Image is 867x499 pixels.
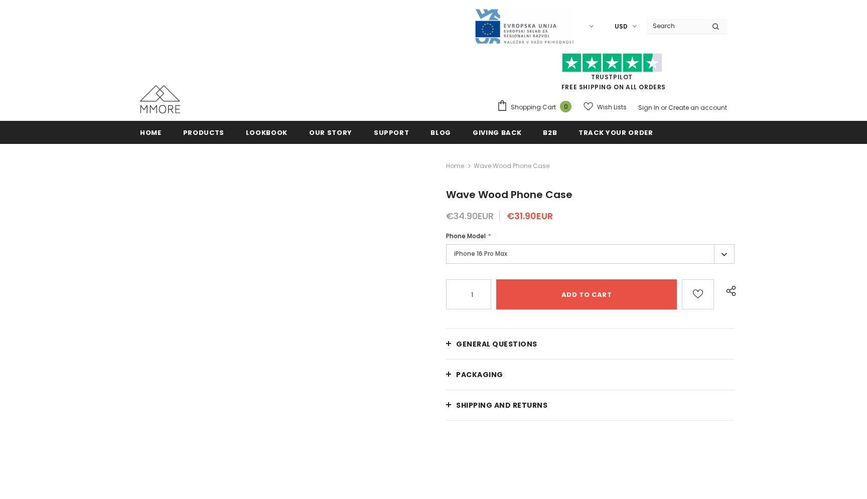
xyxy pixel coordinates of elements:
a: Sign In [638,103,659,112]
a: PACKAGING [446,360,735,390]
span: Phone Model [446,232,486,240]
a: General Questions [446,329,735,359]
a: Our Story [309,121,352,143]
span: Products [183,128,224,137]
span: Lookbook [246,128,287,137]
a: B2B [543,121,557,143]
span: USD [615,22,628,32]
label: iPhone 16 Pro Max [446,244,735,264]
span: Wish Lists [597,102,627,112]
a: Home [140,121,162,143]
a: Giving back [473,121,521,143]
input: Search Site [647,19,704,33]
span: Shopping Cart [511,102,556,112]
a: Create an account [668,103,727,112]
span: PACKAGING [456,370,503,380]
a: Shopping Cart 0 [497,100,576,115]
a: Wish Lists [584,98,627,116]
span: support [374,128,409,137]
img: MMORE Cases [140,85,180,113]
a: Shipping and returns [446,390,735,420]
span: Blog [430,128,451,137]
a: Trustpilot [591,73,633,81]
a: Home [446,160,464,172]
span: Track your order [579,128,653,137]
a: Javni Razpis [474,22,574,30]
a: support [374,121,409,143]
span: Shipping and returns [456,400,547,410]
span: Wave Wood Phone Case [474,160,549,172]
span: Giving back [473,128,521,137]
a: Blog [430,121,451,143]
span: FREE SHIPPING ON ALL ORDERS [497,58,727,91]
input: Add to cart [496,279,677,309]
img: Trust Pilot Stars [562,53,662,73]
a: Products [183,121,224,143]
span: 0 [560,101,571,112]
span: Our Story [309,128,352,137]
span: B2B [543,128,557,137]
span: General Questions [456,339,537,349]
span: €34.90EUR [446,210,494,222]
span: Wave Wood Phone Case [446,188,572,202]
span: or [661,103,667,112]
a: Lookbook [246,121,287,143]
span: Home [140,128,162,137]
img: Javni Razpis [474,8,574,45]
span: €31.90EUR [507,210,553,222]
a: Track your order [579,121,653,143]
